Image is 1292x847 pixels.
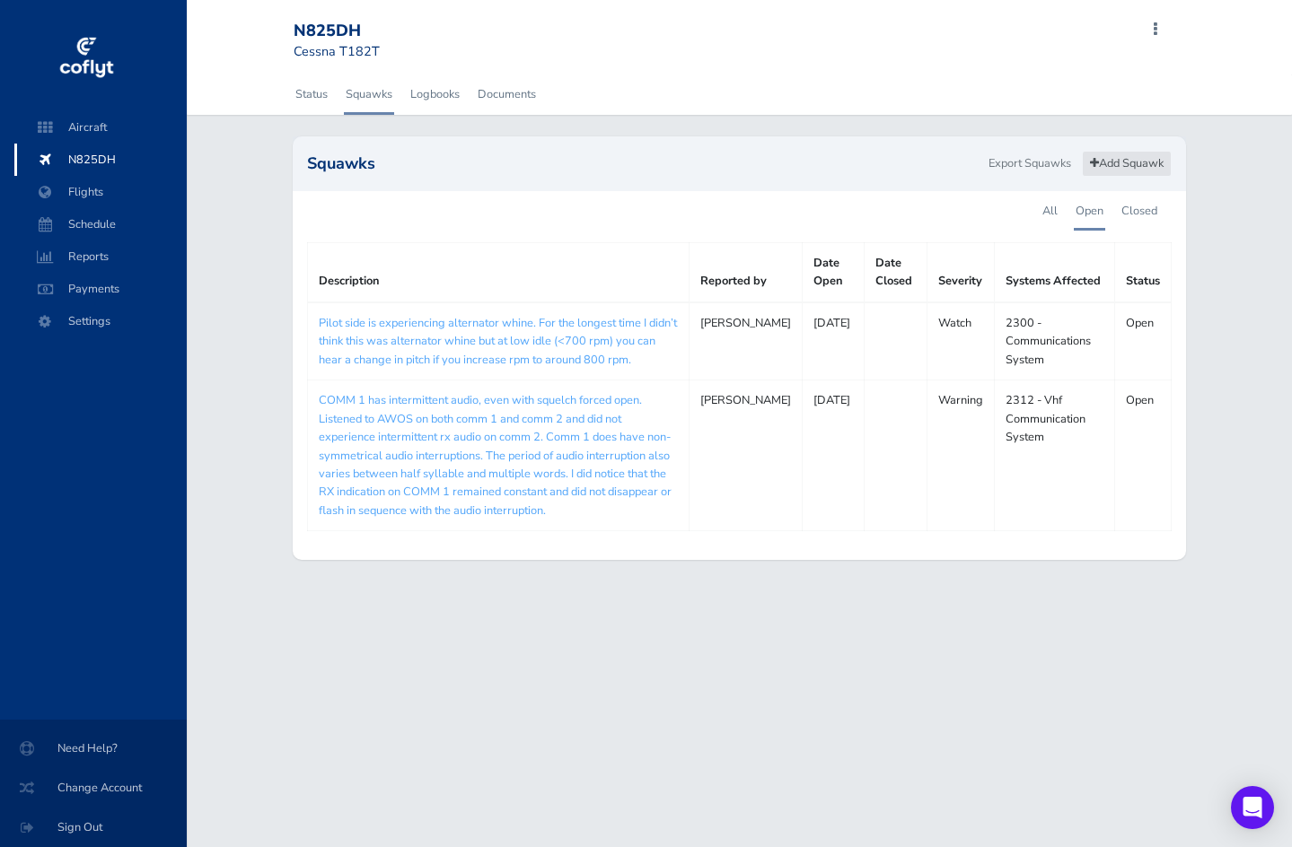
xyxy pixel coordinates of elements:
[690,302,803,380] td: [PERSON_NAME]
[1115,380,1172,531] td: Open
[995,242,1115,301] th: Systems Affected
[22,732,165,764] span: Need Help?
[995,380,1115,531] td: 2312 - Vhf Communication System
[294,74,330,114] a: Status
[1115,302,1172,380] td: Open
[1041,191,1059,231] a: All
[32,208,169,240] span: Schedule
[409,74,461,114] a: Logbooks
[32,176,169,208] span: Flights
[803,380,865,531] td: [DATE]
[344,74,394,114] a: Squawks
[803,242,865,301] th: Date Open
[22,772,165,804] span: Change Account
[32,144,169,176] span: N825DH
[294,42,380,60] small: Cessna T182T
[294,22,423,41] div: N825DH
[319,392,672,519] a: COMM 1 has intermittent audio, even with squelch forced open. Listened to AWOS on both comm 1 and...
[32,111,169,144] span: Aircraft
[32,273,169,305] span: Payments
[1231,786,1274,829] div: Open Intercom Messenger
[690,380,803,531] td: [PERSON_NAME]
[1082,151,1172,177] a: Add Squawk
[32,305,169,337] span: Settings
[307,155,981,171] h2: Squawks
[1074,191,1105,231] a: Open
[803,302,865,380] td: [DATE]
[927,380,995,531] td: Warning
[995,302,1115,380] td: 2300 - Communications System
[32,240,169,273] span: Reports
[22,811,165,843] span: Sign Out
[980,151,1079,177] a: Export Squawks
[690,242,803,301] th: Reported by
[865,242,927,301] th: Date Closed
[476,74,538,114] a: Documents
[319,315,677,368] a: Pilot side is experiencing alternator whine. For the longest time I didn’t think this was alterna...
[1120,191,1157,231] a: Closed
[927,302,995,380] td: Watch
[307,242,689,301] th: Description
[1115,242,1172,301] th: Status
[927,242,995,301] th: Severity
[57,31,116,85] img: coflyt logo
